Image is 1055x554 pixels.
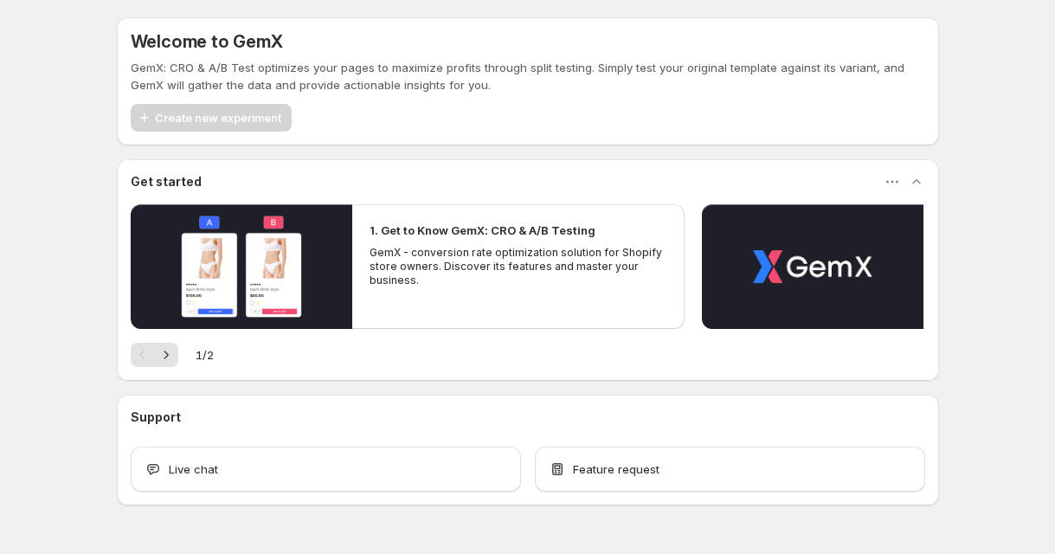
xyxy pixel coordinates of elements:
button: Play video [131,204,352,329]
span: Live chat [169,461,218,478]
h2: 1. Get to Know GemX: CRO & A/B Testing [370,222,595,239]
h3: Support [131,409,181,426]
nav: Pagination [131,343,178,367]
span: 1 / 2 [196,346,214,364]
span: Feature request [573,461,659,478]
h3: Get started [131,173,202,190]
p: GemX: CRO & A/B Test optimizes your pages to maximize profits through split testing. Simply test ... [131,59,925,93]
h5: Welcome to GemX [131,31,283,52]
button: Play video [702,204,923,329]
p: GemX - conversion rate optimization solution for Shopify store owners. Discover its features and ... [370,246,667,287]
button: Next [154,343,178,367]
